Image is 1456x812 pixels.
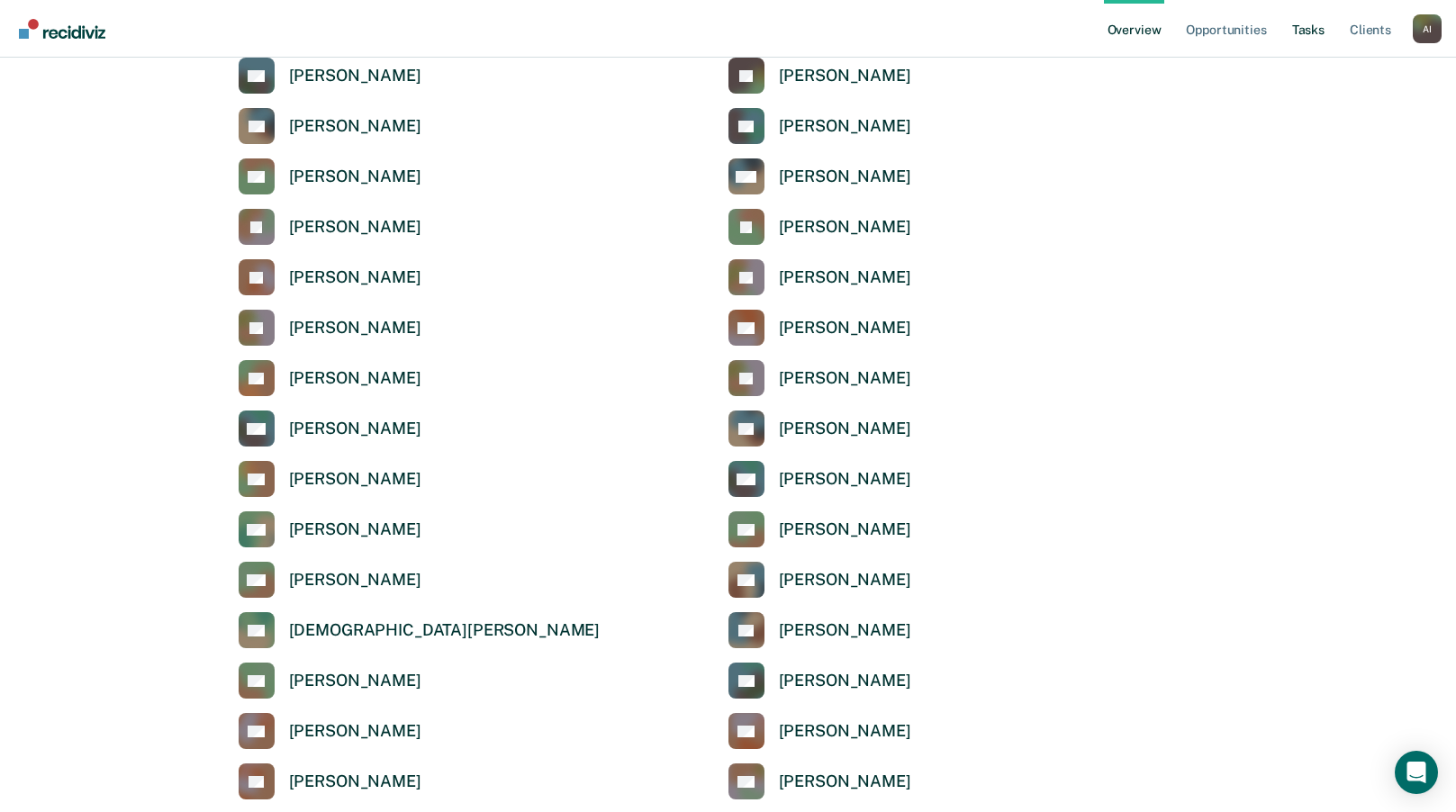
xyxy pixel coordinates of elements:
div: [PERSON_NAME] [289,721,421,742]
a: [PERSON_NAME] [728,209,911,245]
a: [PERSON_NAME] [728,612,911,648]
a: [PERSON_NAME] [239,310,421,346]
div: [PERSON_NAME] [779,116,911,137]
div: [PERSON_NAME] [779,419,911,439]
div: [PERSON_NAME] [289,671,421,691]
a: [PERSON_NAME] [239,108,421,144]
a: [PERSON_NAME] [728,461,911,497]
div: A I [1413,14,1442,43]
a: [PERSON_NAME] [239,158,421,194]
div: [PERSON_NAME] [289,570,421,591]
a: [PERSON_NAME] [239,763,421,799]
a: [PERSON_NAME] [239,411,421,447]
div: [PERSON_NAME] [289,267,421,288]
a: [PERSON_NAME] [728,158,911,194]
div: [PERSON_NAME] [289,116,421,137]
div: [PERSON_NAME] [289,368,421,389]
div: [PERSON_NAME] [779,721,911,742]
a: [PERSON_NAME] [239,461,421,497]
a: [PERSON_NAME] [728,259,911,295]
button: Profile dropdown button [1413,14,1442,43]
a: [PERSON_NAME] [728,360,911,396]
div: [PERSON_NAME] [289,217,421,238]
div: [PERSON_NAME] [779,267,911,288]
a: [PERSON_NAME] [239,562,421,598]
div: [PERSON_NAME] [779,469,911,490]
a: [PERSON_NAME] [239,511,421,547]
a: [PERSON_NAME] [728,763,911,799]
a: [PERSON_NAME] [728,108,911,144]
div: [PERSON_NAME] [779,66,911,86]
div: [PERSON_NAME] [779,368,911,389]
a: [PERSON_NAME] [239,209,421,245]
img: Recidiviz [19,19,105,39]
a: [PERSON_NAME] [728,58,911,94]
div: Open Intercom Messenger [1395,751,1438,794]
a: [PERSON_NAME] [728,562,911,598]
div: [PERSON_NAME] [289,66,421,86]
div: [DEMOGRAPHIC_DATA][PERSON_NAME] [289,620,601,641]
div: [PERSON_NAME] [289,519,421,540]
div: [PERSON_NAME] [779,318,911,338]
div: [PERSON_NAME] [779,217,911,238]
div: [PERSON_NAME] [779,519,911,540]
div: [PERSON_NAME] [289,771,421,792]
a: [PERSON_NAME] [728,663,911,699]
a: [PERSON_NAME] [239,663,421,699]
div: [PERSON_NAME] [289,167,421,187]
div: [PERSON_NAME] [289,419,421,439]
div: [PERSON_NAME] [779,167,911,187]
div: [PERSON_NAME] [289,469,421,490]
div: [PERSON_NAME] [779,671,911,691]
div: [PERSON_NAME] [779,570,911,591]
a: [PERSON_NAME] [239,713,421,749]
a: [PERSON_NAME] [728,310,911,346]
div: [PERSON_NAME] [779,620,911,641]
a: [PERSON_NAME] [239,259,421,295]
a: [PERSON_NAME] [239,360,421,396]
a: [PERSON_NAME] [728,411,911,447]
a: [PERSON_NAME] [728,511,911,547]
div: [PERSON_NAME] [779,771,911,792]
a: [PERSON_NAME] [728,713,911,749]
a: [PERSON_NAME] [239,58,421,94]
a: [DEMOGRAPHIC_DATA][PERSON_NAME] [239,612,601,648]
div: [PERSON_NAME] [289,318,421,338]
